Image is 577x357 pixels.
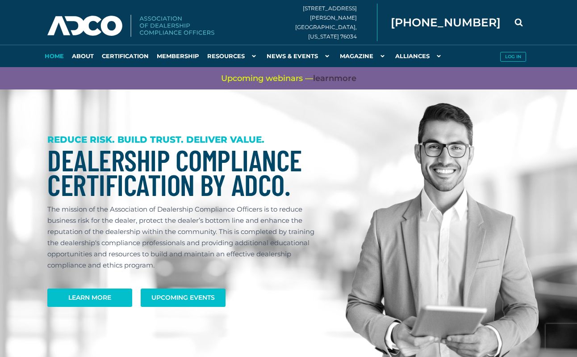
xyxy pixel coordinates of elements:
button: Log in [500,52,526,62]
p: The mission of the Association of Dealership Compliance Officers is to reduce business risk for t... [47,204,323,271]
a: Magazine [336,45,391,67]
a: Learn More [47,289,132,307]
a: learnmore [313,73,356,84]
a: News & Events [263,45,336,67]
a: Certification [98,45,153,67]
img: Association of Dealership Compliance Officers logo [47,15,214,37]
a: Upcoming Events [141,289,226,307]
span: [PHONE_NUMBER] [391,17,501,28]
a: Alliances [391,45,447,67]
a: About [68,45,98,67]
a: Log in [496,45,530,67]
a: Resources [203,45,263,67]
a: Home [41,45,68,67]
span: Upcoming webinars — [221,73,356,84]
span: learn [313,73,334,83]
h3: REDUCE RISK. BUILD TRUST. DELIVER VALUE. [47,134,323,145]
a: Membership [153,45,203,67]
h1: Dealership Compliance Certification by ADCO. [47,148,323,197]
div: [STREET_ADDRESS][PERSON_NAME] [GEOGRAPHIC_DATA], [US_STATE] 76034 [295,4,377,41]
